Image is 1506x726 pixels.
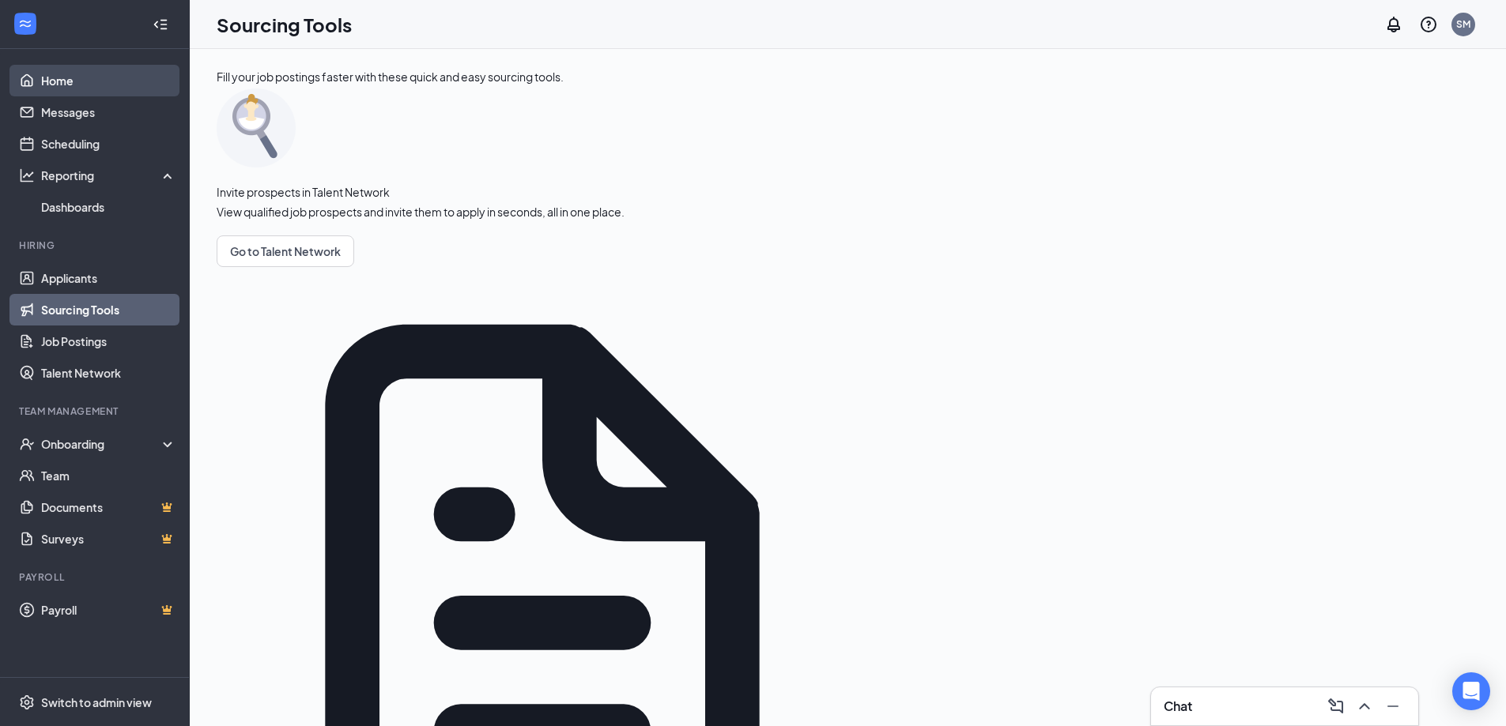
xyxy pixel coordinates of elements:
[41,262,176,294] a: Applicants
[19,404,173,418] div: Team Management
[41,191,176,223] a: Dashboards
[41,460,176,491] a: Team
[17,16,33,32] svg: WorkstreamLogo
[217,235,625,267] a: Go to Talent Network
[1323,694,1349,719] button: ComposeMessage
[1384,15,1403,34] svg: Notifications
[41,694,152,710] div: Switch to admin view
[41,594,176,626] a: PayrollCrown
[41,357,176,389] a: Talent Network
[153,17,168,32] svg: Collapse
[41,96,176,128] a: Messages
[19,167,35,183] svg: Analysis
[217,183,625,201] span: Invite prospects in Talent Network
[1419,15,1438,34] svg: QuestionInfo
[1452,672,1490,710] div: Open Intercom Messenger
[1164,698,1192,715] h3: Chat
[41,128,176,160] a: Scheduling
[41,167,177,183] div: Reporting
[19,570,173,584] div: Payroll
[217,204,625,220] span: View qualified job prospects and invite them to apply in seconds, all in one place.
[41,65,176,96] a: Home
[41,294,176,325] a: Sourcing Tools
[1383,697,1402,716] svg: Minimize
[41,491,176,523] a: DocumentsCrown
[41,436,163,452] div: Onboarding
[217,11,352,38] h1: Sourcing Tools
[217,68,564,85] div: Fill your job postings faster with these quick and easy sourcing tools.
[1355,697,1374,716] svg: ChevronUp
[1327,697,1346,716] svg: ComposeMessage
[41,325,176,357] a: Job Postings
[19,436,35,452] svg: UserCheck
[1352,694,1377,719] button: ChevronUp
[19,239,173,252] div: Hiring
[217,88,296,167] img: sourcing-tools
[1380,694,1406,719] button: Minimize
[41,523,176,555] a: SurveysCrown
[217,235,354,267] button: Go to Talent Network
[1456,17,1470,31] div: SM
[19,694,35,710] svg: Settings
